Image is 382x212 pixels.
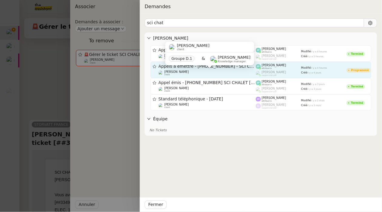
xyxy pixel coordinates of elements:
span: il y a 2 mois [311,99,325,102]
button: Fermer [145,201,167,209]
span: Équipe [153,116,375,122]
span: il y a 3 jours [311,83,325,86]
img: users%2FRcIDm4Xn1TPHYwgLThSv8RQYtaM2%2Favatar%2F95761f7a-40c3-4bb5-878d-fe785e6f95b2 [159,103,164,108]
span: Créé [301,87,308,90]
span: Modifié [301,66,311,69]
span: Fermer [148,201,163,208]
span: No Tickets [150,128,167,132]
span: Modifié [301,83,311,86]
app-user-label: suppervisé par [256,54,301,60]
app-user-label: suppervisé par [256,103,301,109]
span: [PERSON_NAME] [153,35,375,42]
img: svg [256,48,261,53]
span: Créé [301,104,308,107]
img: users%2FyQfMwtYgTqhRP2YHWHmG2s2LYaD3%2Favatar%2Fprofile-pic.png [256,87,261,92]
div: Programmé [351,69,369,72]
img: users%2FRcIDm4Xn1TPHYwgLThSv8RQYtaM2%2Favatar%2F95761f7a-40c3-4bb5-878d-fe785e6f95b2 [169,44,176,51]
span: il y a 5 heures [308,55,324,58]
span: [PERSON_NAME] [262,70,286,74]
img: users%2FRcIDm4Xn1TPHYwgLThSv8RQYtaM2%2Favatar%2F95761f7a-40c3-4bb5-878d-fe785e6f95b2 [159,54,164,59]
span: [PERSON_NAME] [164,54,189,57]
span: attribué à [262,83,272,86]
img: users%2FyQfMwtYgTqhRP2YHWHmG2s2LYaD3%2Favatar%2Fprofile-pic.png [256,54,261,60]
span: client [177,48,184,51]
span: Standard téléphonique - [DATE] [159,97,256,101]
span: Appel émis - [PHONE_NUMBER] - SCI CHALET [PERSON_NAME] messagerie [159,48,256,52]
div: Terminé [351,53,363,55]
app-user-label: suppervisé par [256,70,301,77]
img: svg [256,97,261,102]
span: il y a 4 jours [308,71,321,74]
span: [PERSON_NAME] [262,54,286,57]
app-user-label: attribué à [256,47,301,53]
span: client [164,57,170,60]
app-user-detailed-label: client [159,70,256,76]
span: [PERSON_NAME] [164,103,189,106]
app-user-detailed-label: client [159,54,256,60]
span: attribué à [262,67,272,70]
span: suppervisé par [262,90,277,93]
span: [PERSON_NAME] [262,103,286,106]
span: attribué à [262,100,272,102]
span: suppervisé par [262,74,277,77]
app-user-label: attribué à [256,96,301,102]
span: client [164,73,170,76]
app-user-label: attribué à [256,64,301,70]
span: il y a 4 heures [311,50,327,53]
span: [PERSON_NAME] [262,47,286,51]
div: Terminé [351,102,363,104]
span: [PERSON_NAME] [262,64,286,67]
div: Terminé [351,85,363,88]
img: users%2FRcIDm4Xn1TPHYwgLThSv8RQYtaM2%2Favatar%2F95761f7a-40c3-4bb5-878d-fe785e6f95b2 [159,87,164,92]
span: [PERSON_NAME] [218,55,251,60]
img: svg [256,103,261,109]
span: attribué à [262,51,272,53]
span: [PERSON_NAME] [164,70,189,73]
app-user-label: attribué à [256,80,301,86]
span: [PERSON_NAME] [164,86,189,90]
span: Appels à émettre - [PHONE_NUMBER] - SCI CHALET [PERSON_NAME] [159,64,256,69]
input: Ticket à associer [145,18,364,27]
span: suppervisé par [262,58,277,60]
nz-tag: Groupe D.1 [169,56,194,62]
app-user-label: suppervisé par [256,87,301,93]
span: [PERSON_NAME] [262,96,286,99]
span: [PERSON_NAME] [262,87,286,90]
div: Équipe [145,113,377,125]
span: il y a 3 mois [308,104,321,107]
span: client [164,90,170,92]
span: suppervisé par [262,107,277,109]
span: & [202,55,205,63]
span: [PERSON_NAME] [177,43,209,48]
div: [PERSON_NAME] [145,32,377,44]
span: il y a 4 heures [311,67,327,69]
img: users%2FRcIDm4Xn1TPHYwgLThSv8RQYtaM2%2Favatar%2F95761f7a-40c3-4bb5-878d-fe785e6f95b2 [159,70,164,76]
img: svg [256,64,261,69]
span: il y a 3 jours [308,88,321,90]
span: Knowledge manager [218,60,246,63]
span: Créé [301,71,308,74]
span: Demandes [145,4,171,9]
span: Appel émis - [PHONE_NUMBER] SCI CHALET [PERSON_NAME] sans réponse messagerie [159,81,256,85]
app-user-detailed-label: client [159,103,256,109]
span: Créé [301,55,308,58]
img: users%2FyQfMwtYgTqhRP2YHWHmG2s2LYaD3%2Favatar%2Fprofile-pic.png [256,71,261,76]
app-user-label: Knowledge manager [210,55,251,63]
span: [PERSON_NAME] [262,80,286,83]
img: users%2FyQfMwtYgTqhRP2YHWHmG2s2LYaD3%2Favatar%2Fprofile-pic.png [210,56,217,62]
app-user-detailed-label: client [159,86,256,93]
span: client [164,106,170,109]
img: svg [256,80,261,86]
span: Modifié [301,99,311,102]
span: Modifié [301,50,311,53]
